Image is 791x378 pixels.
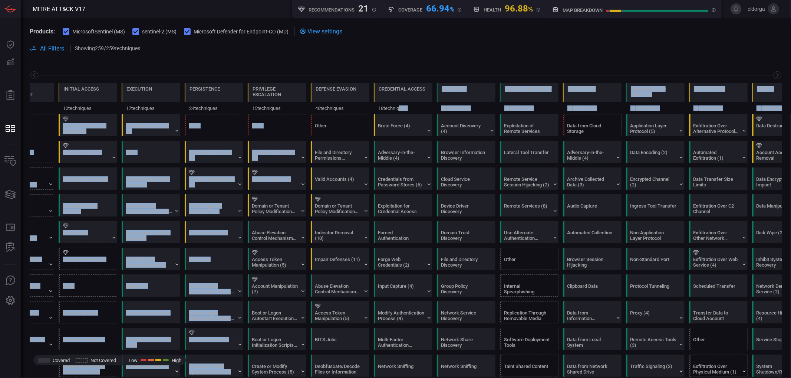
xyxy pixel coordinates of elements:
[500,141,558,163] div: T1570: Lateral Tool Transfer
[563,248,622,270] div: T1185: Browser Session Hijacking
[248,83,306,114] div: TA0004: Privilege Escalation
[59,114,117,136] div: T1190: Exploit Public-Facing Application
[311,114,369,136] div: Other
[441,123,487,134] div: Account Discovery (4)
[189,176,235,188] div: Account Manipulation (7)
[358,3,369,12] div: 21
[567,257,613,268] div: Browser Session Hijacking
[300,27,342,36] div: View settings
[689,274,748,297] div: T1029: Scheduled Transfer
[437,167,495,190] div: T1526: Cloud Service Discovery
[315,203,361,214] div: Domain or Tenant Policy Modification (2)
[505,3,533,12] div: 96.88
[316,86,356,92] div: Defense Evasion
[252,230,298,241] div: Abuse Elevation Control Mechanism (6)
[374,355,432,377] div: T1040: Network Sniffing
[689,301,748,323] div: T1537: Transfer Data to Cloud Account
[311,221,369,243] div: T1070: Indicator Removal
[500,102,558,114] div: 10 techniques
[311,194,369,216] div: T1484: Domain or Tenant Policy Modification
[442,86,467,92] div: Discovery
[378,203,424,214] div: Exploitation for Credential Access
[500,221,558,243] div: T1550: Use Alternate Authentication Material
[248,141,306,163] div: T1053: Scheduled Task/Job
[563,114,622,136] div: T1530: Data from Cloud Storage
[563,102,622,114] div: 18 techniques
[500,248,558,270] div: Other (Not covered)
[563,301,622,323] div: T1213: Data from Information Repositories
[693,310,739,321] div: Transfer Data to Cloud Account
[122,221,180,243] div: T1203: Exploitation for Client Execution
[185,83,243,114] div: TA0003: Persistence
[315,337,361,348] div: BITS Jobs
[504,283,550,294] div: Internal Spearphishing
[126,123,172,134] div: Scheduled Task/Job (5)
[374,114,432,136] div: T1110: Brute Force
[693,176,739,188] div: Data Transfer Size Limits
[126,257,172,268] div: Inter-Process Communication (3)
[122,194,180,216] div: T1059: Command and Scripting Interpreter
[437,114,495,136] div: T1087: Account Discovery
[630,176,676,188] div: Encrypted Channel (2)
[630,203,676,214] div: Ingress Tool Transfer
[315,257,361,268] div: Impair Defenses (11)
[311,83,369,114] div: TA0005: Defense Evasion
[1,292,19,310] button: Preferences
[59,248,117,270] div: T1199: Trusted Relationship
[315,150,361,161] div: File and Directory Permissions Modification (2)
[252,337,298,348] div: Boot or Logon Initialization Scripts (5)
[500,328,558,350] div: T1072: Software Deployment Tools (Not covered)
[248,102,306,114] div: 15 techniques
[248,167,306,190] div: T1078: Valid Accounts
[689,248,748,270] div: T1567: Exfiltration Over Web Service
[689,114,748,136] div: T1048: Exfiltration Over Alternative Protocol
[626,102,685,114] div: 19 techniques
[689,102,748,114] div: 10 techniques
[374,167,432,190] div: T1555: Credentials from Password Stores
[441,257,487,268] div: File and Directory Discovery
[63,27,125,35] button: MicrosoftSentinel (MS)
[75,45,140,51] p: Showing 259 / 259 techniques
[189,86,220,92] div: Persistence
[1,120,19,137] button: MITRE - Detection Posture
[252,150,298,161] div: Scheduled Task/Job (5)
[437,194,495,216] div: T1652: Device Driver Discovery
[563,83,622,114] div: TA0009: Collection
[252,176,298,188] div: Valid Accounts (4)
[626,328,685,350] div: T1219: Remote Access Tools
[500,83,558,114] div: TA0008: Lateral Movement
[185,114,243,136] div: Other
[189,337,235,348] div: Create Account (3)
[59,194,117,216] div: T1133: External Remote Services
[378,123,424,134] div: Brute Force (4)
[441,176,487,188] div: Cloud Service Discovery
[689,167,748,190] div: T1030: Data Transfer Size Limits
[1,219,19,237] button: Rule Catalog
[248,221,306,243] div: T1548: Abuse Elevation Control Mechanism
[311,141,369,163] div: T1222: File and Directory Permissions Modification
[449,5,454,13] span: %
[631,86,680,97] div: Command and Control
[437,102,495,114] div: 34 techniques
[189,123,235,134] div: Other
[378,257,424,268] div: Forge Web Credentials (2)
[248,274,306,297] div: T1098: Account Manipulation
[374,83,432,114] div: TA0006: Credential Access
[59,221,117,243] div: T1566: Phishing
[185,167,243,190] div: T1098: Account Manipulation
[693,257,739,268] div: Exfiltration Over Web Service (4)
[126,86,152,92] div: Execution
[311,301,369,323] div: T1134: Access Token Manipulation
[30,28,55,35] span: Products:
[504,150,550,161] div: Lateral Tool Transfer
[248,328,306,350] div: T1037: Boot or Logon Initialization Scripts
[59,355,117,377] div: T1091: Replication Through Removable Media (Not covered)
[437,274,495,297] div: T1615: Group Policy Discovery
[626,301,685,323] div: T1090: Proxy
[63,257,109,268] div: Trusted Relationship
[563,355,622,377] div: T1039: Data from Network Shared Drive
[185,274,243,297] div: T1547: Boot or Logon Autostart Execution
[693,150,739,161] div: Automated Exfiltration (1)
[309,7,355,13] h5: Recommendations
[504,176,550,188] div: Remote Service Session Hijacking (2)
